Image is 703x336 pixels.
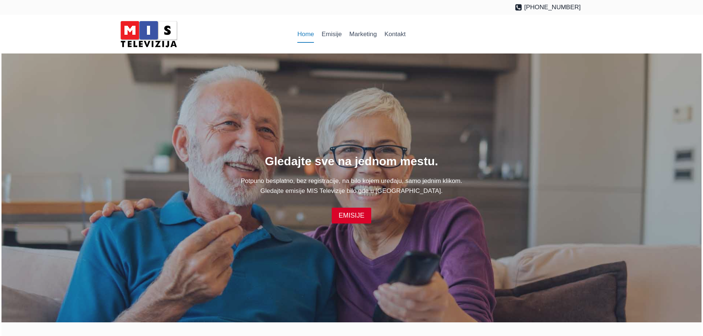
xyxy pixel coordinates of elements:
[294,25,318,43] a: Home
[515,2,581,12] a: [PHONE_NUMBER]
[117,18,180,50] img: MIS Television
[123,176,581,196] p: Potpuno besplatno, bez registracije, na bilo kojem uređaju, samo jednim klikom. Gledajte emisije ...
[294,25,410,43] nav: Primary
[524,2,580,12] span: [PHONE_NUMBER]
[345,25,380,43] a: Marketing
[318,25,345,43] a: Emisije
[123,152,581,170] h1: Gledajte sve na jednom mestu.
[380,25,409,43] a: Kontakt
[332,208,371,224] a: EMISIJE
